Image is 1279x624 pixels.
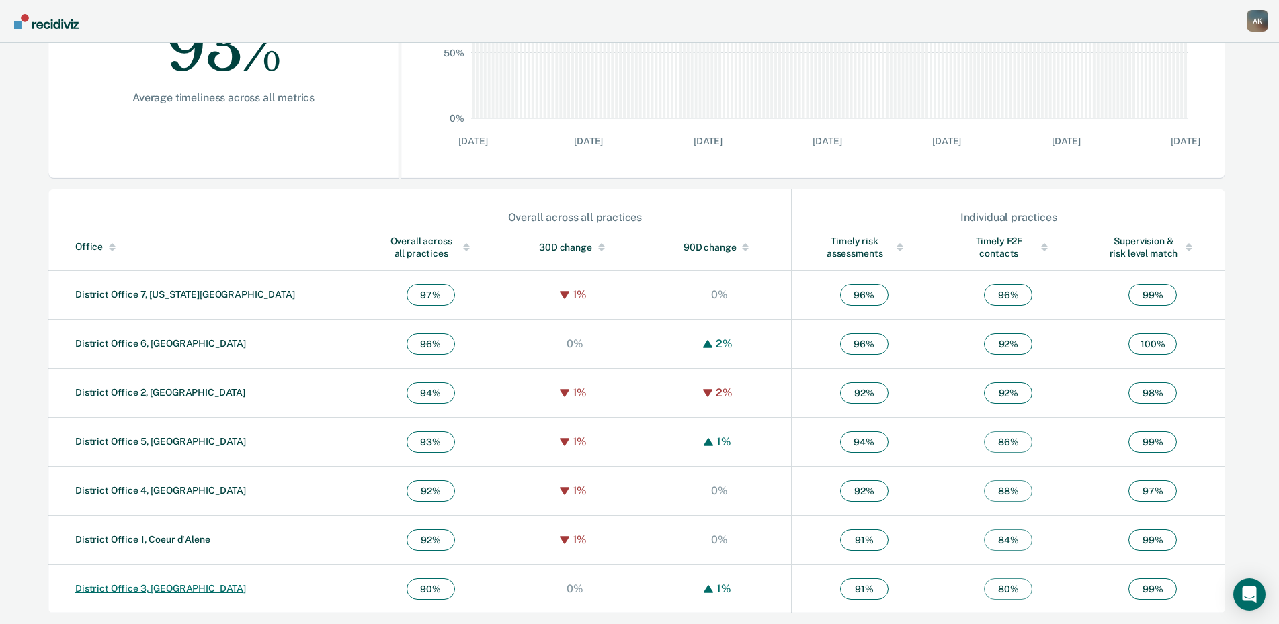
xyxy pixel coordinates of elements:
[75,338,246,349] a: District Office 6, [GEOGRAPHIC_DATA]
[674,241,765,253] div: 90D change
[708,533,731,546] div: 0%
[569,435,591,448] div: 1%
[358,224,503,271] th: Toggle SortBy
[563,337,587,350] div: 0%
[574,136,603,146] text: [DATE]
[530,241,620,253] div: 30D change
[792,224,936,271] th: Toggle SortBy
[407,382,455,404] span: 94 %
[459,136,488,146] text: [DATE]
[840,382,889,404] span: 92 %
[708,288,731,301] div: 0%
[75,534,210,545] a: District Office 1, Coeur d'Alene
[712,337,736,350] div: 2%
[503,224,647,271] th: Toggle SortBy
[1128,529,1177,551] span: 99 %
[14,14,79,29] img: Recidiviz
[407,578,455,600] span: 90 %
[792,211,1225,224] div: Individual practices
[75,583,246,594] a: District Office 3, [GEOGRAPHIC_DATA]
[840,480,889,502] span: 92 %
[647,224,792,271] th: Toggle SortBy
[75,387,245,398] a: District Office 2, [GEOGRAPHIC_DATA]
[569,484,591,497] div: 1%
[1128,480,1177,502] span: 97 %
[984,578,1032,600] span: 80 %
[1247,10,1268,32] div: A K
[984,333,1032,355] span: 92 %
[75,485,246,496] a: District Office 4, [GEOGRAPHIC_DATA]
[713,582,735,595] div: 1%
[963,235,1054,259] div: Timely F2F contacts
[407,431,455,453] span: 93 %
[569,288,591,301] div: 1%
[359,211,790,224] div: Overall across all practices
[813,136,842,146] text: [DATE]
[407,529,455,551] span: 92 %
[75,241,352,253] div: Office
[936,224,1081,271] th: Toggle SortBy
[713,435,735,448] div: 1%
[1247,10,1268,32] button: Profile dropdown button
[840,578,889,600] span: 91 %
[840,431,889,453] span: 94 %
[1128,284,1177,306] span: 99 %
[1128,333,1177,355] span: 100 %
[840,529,889,551] span: 91 %
[708,484,731,497] div: 0%
[840,284,889,306] span: 96 %
[569,533,591,546] div: 1%
[1128,382,1177,404] span: 98 %
[932,136,961,146] text: [DATE]
[1128,578,1177,600] span: 99 %
[91,91,356,104] div: Average timeliness across all metrics
[407,284,455,306] span: 97 %
[1128,431,1177,453] span: 99 %
[984,529,1032,551] span: 84 %
[712,386,736,399] div: 2%
[407,333,455,355] span: 96 %
[407,480,455,502] span: 92 %
[48,224,358,271] th: Toggle SortBy
[75,436,246,447] a: District Office 5, [GEOGRAPHIC_DATA]
[563,582,587,595] div: 0%
[1171,136,1200,146] text: [DATE]
[984,431,1032,453] span: 86 %
[385,235,476,259] div: Overall across all practices
[984,284,1032,306] span: 96 %
[569,386,591,399] div: 1%
[1052,136,1081,146] text: [DATE]
[984,480,1032,502] span: 88 %
[840,333,889,355] span: 96 %
[694,136,723,146] text: [DATE]
[1108,235,1198,259] div: Supervision & risk level match
[984,382,1032,404] span: 92 %
[819,235,909,259] div: Timely risk assessments
[1081,224,1225,271] th: Toggle SortBy
[75,289,295,300] a: District Office 7, [US_STATE][GEOGRAPHIC_DATA]
[1233,578,1266,611] div: Open Intercom Messenger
